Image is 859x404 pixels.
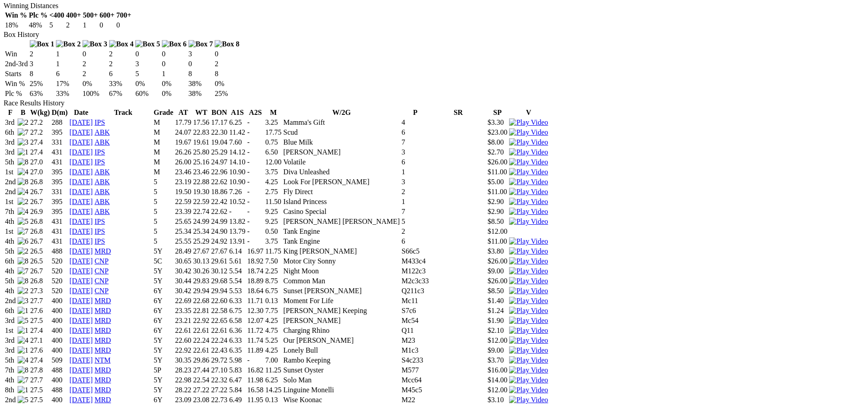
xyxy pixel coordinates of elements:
[211,128,228,137] td: 22.30
[509,118,548,126] a: View replay
[509,208,548,216] img: Play Video
[135,69,161,78] td: 5
[265,138,282,147] td: 0.75
[509,237,548,245] a: View replay
[509,118,548,127] img: Play Video
[509,158,548,166] a: View replay
[95,287,109,295] a: CNP
[94,108,152,117] th: Track
[229,158,246,167] td: 14.10
[509,198,548,206] img: Play Video
[18,128,28,136] img: 7
[193,118,210,127] td: 17.56
[5,59,28,68] td: 2nd-3rd
[214,79,240,88] td: 0%
[509,188,548,195] a: View replay
[193,108,210,117] th: WT
[283,158,400,167] td: Volatile
[161,69,187,78] td: 1
[153,128,174,137] td: M
[5,118,16,127] td: 3rd
[188,69,214,78] td: 8
[109,50,134,59] td: 2
[116,21,132,30] td: 0
[18,297,28,305] img: 3
[509,178,548,186] a: View replay
[69,158,93,166] a: [DATE]
[18,277,28,285] img: 8
[51,138,69,147] td: 331
[95,198,110,205] a: ABK
[401,118,429,127] td: 4
[401,108,429,117] th: P
[95,297,111,304] a: MRD
[211,108,228,117] th: BON
[153,168,174,177] td: M
[509,168,548,176] img: Play Video
[509,138,548,146] img: Play Video
[69,376,93,384] a: [DATE]
[69,317,93,324] a: [DATE]
[509,376,548,384] img: Play Video
[18,158,28,166] img: 8
[5,108,16,117] th: F
[188,59,214,68] td: 0
[49,21,64,30] td: 5
[30,118,51,127] td: 27.2
[214,89,240,98] td: 25%
[99,11,115,20] th: 600+
[5,148,16,157] td: 3rd
[509,386,548,394] a: View replay
[509,188,548,196] img: Play Video
[82,89,108,98] td: 100%
[4,99,855,107] div: Race Results History
[69,396,93,404] a: [DATE]
[509,307,548,315] img: Play Video
[29,89,55,98] td: 63%
[509,168,548,176] a: View replay
[51,168,69,177] td: 395
[5,50,28,59] td: Win
[18,366,28,374] img: 8
[188,50,214,59] td: 3
[509,287,548,295] img: Play Video
[69,346,93,354] a: [DATE]
[161,59,187,68] td: 0
[509,178,548,186] img: Play Video
[95,178,110,186] a: ABK
[229,108,246,117] th: A1S
[95,366,111,374] a: MRD
[69,336,93,344] a: [DATE]
[193,158,210,167] td: 25.16
[18,257,28,265] img: 8
[82,50,108,59] td: 0
[82,69,108,78] td: 2
[135,50,161,59] td: 0
[51,148,69,157] td: 431
[18,267,28,275] img: 7
[509,297,548,304] a: View replay
[69,138,93,146] a: [DATE]
[18,346,28,354] img: 1
[509,336,548,345] img: Play Video
[509,386,548,394] img: Play Video
[95,376,111,384] a: MRD
[18,188,28,196] img: 4
[5,79,28,88] td: Win %
[18,307,28,315] img: 1
[28,21,48,30] td: 48%
[69,356,93,364] a: [DATE]
[95,118,105,126] a: IPS
[95,188,110,195] a: ABK
[509,307,548,314] a: View replay
[82,59,108,68] td: 2
[401,158,429,167] td: 6
[51,108,69,117] th: D(m)
[29,50,55,59] td: 2
[283,148,400,157] td: [PERSON_NAME]
[509,237,548,245] img: Play Video
[509,317,548,325] img: Play Video
[51,118,69,127] td: 288
[69,386,93,394] a: [DATE]
[509,128,548,136] a: View replay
